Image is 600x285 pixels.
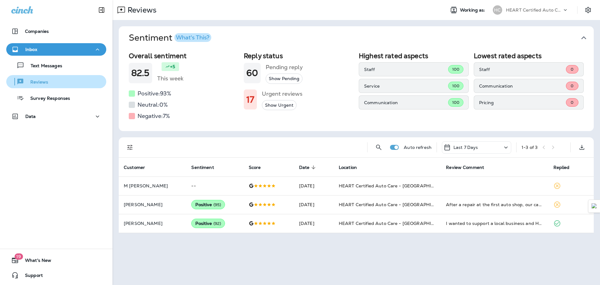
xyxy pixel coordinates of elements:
[191,165,214,170] span: Sentiment
[213,202,221,207] span: ( 95 )
[553,165,578,170] span: Replied
[446,220,543,226] div: I wanted to support a local business and Heart Certified Auto Care in Evanston came highly recomm...
[14,253,23,260] span: 19
[299,165,310,170] span: Date
[404,145,432,150] p: Auto refresh
[294,195,334,214] td: [DATE]
[479,84,566,89] p: Communication
[249,165,261,170] span: Score
[25,47,37,52] p: Inbox
[6,269,106,282] button: Support
[19,273,43,280] span: Support
[6,75,106,88] button: Reviews
[359,52,469,60] h2: Highest rated aspects
[213,221,221,226] span: ( 92 )
[174,33,211,42] button: What's This?
[129,52,239,60] h2: Overall sentiment
[93,4,110,16] button: Collapse Sidebar
[244,52,354,60] h2: Reply status
[446,201,543,208] div: After a repair at the first auto shop, our car developed additional problems, and we suspected th...
[452,100,459,105] span: 100
[266,62,303,72] h5: Pending reply
[24,96,70,102] p: Survey Responses
[339,183,451,189] span: HEART Certified Auto Care - [GEOGRAPHIC_DATA]
[191,219,225,228] div: Positive
[571,67,573,72] span: 0
[294,176,334,195] td: [DATE]
[176,35,209,40] div: What's This?
[137,111,170,121] h5: Negative: 7 %
[266,74,302,84] button: Show Pending
[6,254,106,267] button: 19What's New
[25,114,36,119] p: Data
[6,91,106,104] button: Survey Responses
[553,165,570,170] span: Replied
[446,165,492,170] span: Review Comment
[339,202,451,207] span: HEART Certified Auto Care - [GEOGRAPHIC_DATA]
[119,49,594,131] div: SentimentWhat's This?
[191,200,225,209] div: Positive
[592,203,597,209] img: Detect Auto
[339,165,357,170] span: Location
[246,94,254,105] h1: 17
[479,100,566,105] p: Pricing
[124,183,181,188] p: M [PERSON_NAME]
[170,64,175,70] p: +5
[6,110,106,123] button: Data
[372,141,385,154] button: Search Reviews
[6,25,106,38] button: Companies
[582,4,594,16] button: Settings
[24,63,62,69] p: Text Messages
[124,26,599,49] button: SentimentWhat's This?
[571,100,573,105] span: 0
[124,141,136,154] button: Filters
[124,202,181,207] p: [PERSON_NAME]
[339,221,451,226] span: HEART Certified Auto Care - [GEOGRAPHIC_DATA]
[246,68,258,78] h1: 60
[129,33,211,43] h1: Sentiment
[364,67,448,72] p: Staff
[453,145,478,150] p: Last 7 Days
[191,165,222,170] span: Sentiment
[479,67,566,72] p: Staff
[452,67,459,72] span: 100
[124,221,181,226] p: [PERSON_NAME]
[131,68,150,78] h1: 82.5
[137,100,168,110] h5: Neutral: 0 %
[294,214,334,233] td: [DATE]
[446,165,484,170] span: Review Comment
[6,43,106,56] button: Inbox
[364,100,448,105] p: Communication
[522,145,537,150] div: 1 - 3 of 3
[262,100,297,110] button: Show Urgent
[186,176,243,195] td: --
[24,79,48,85] p: Reviews
[124,165,145,170] span: Customer
[262,89,302,99] h5: Urgent reviews
[452,83,459,89] span: 100
[19,258,51,265] span: What's New
[124,165,153,170] span: Customer
[493,5,502,15] div: HC
[576,141,588,154] button: Export as CSV
[157,74,183,84] h5: This week
[364,84,448,89] p: Service
[249,165,269,170] span: Score
[460,8,487,13] span: Working as:
[474,52,584,60] h2: Lowest rated aspects
[299,165,318,170] span: Date
[571,83,573,89] span: 0
[125,5,157,15] p: Reviews
[339,165,365,170] span: Location
[137,89,171,99] h5: Positive: 93 %
[6,59,106,72] button: Text Messages
[25,29,49,34] p: Companies
[506,8,562,13] p: HEART Certified Auto Care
